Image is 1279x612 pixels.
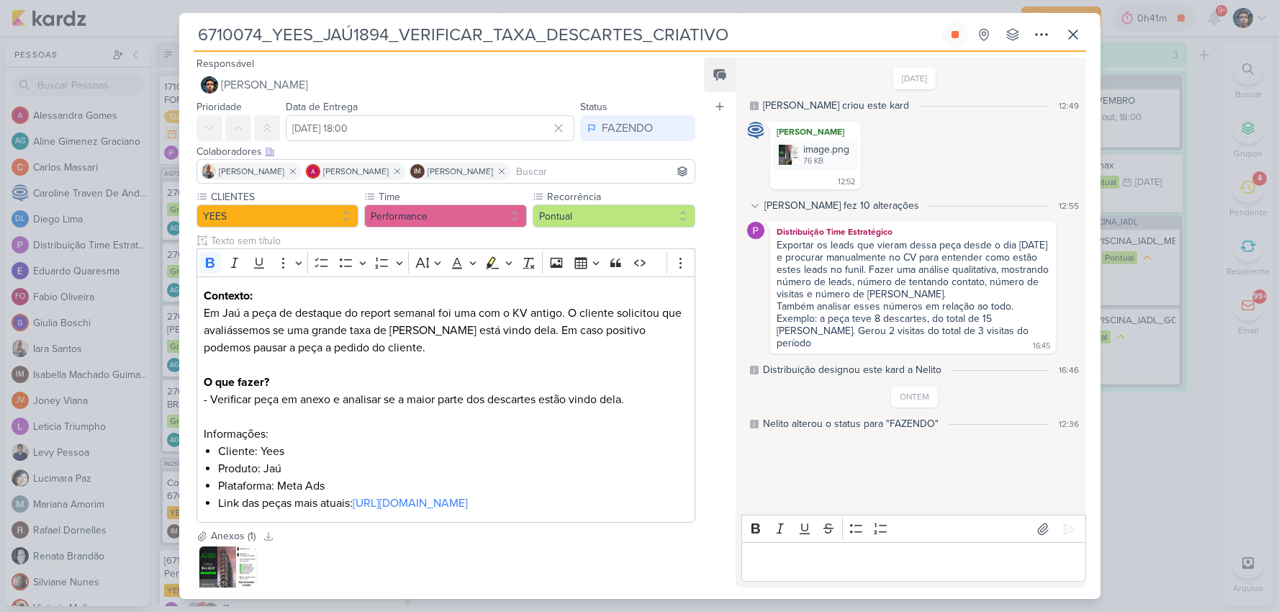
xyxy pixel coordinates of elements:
[533,204,695,228] button: Pontual
[414,168,421,176] p: IM
[1033,341,1050,352] div: 16:45
[741,542,1085,582] div: Editor editing area: main
[218,477,687,495] li: Plataforma: Meta Ads
[204,287,687,356] p: Em Jaú a peça de destaque do report semanal foi uma com o KV antigo. O cliente solicitou que aval...
[602,120,653,137] div: FAZENDO
[428,165,493,178] span: [PERSON_NAME]
[286,101,358,113] label: Data de Entrega
[1059,99,1079,112] div: 12:49
[323,165,389,178] span: [PERSON_NAME]
[1059,364,1079,377] div: 16:46
[580,101,607,113] label: Status
[208,233,696,248] input: Texto sem título
[750,420,759,428] div: Este log é visível à todos no kard
[196,58,254,70] label: Responsável
[1059,199,1079,212] div: 12:55
[747,222,764,239] img: Distribuição Time Estratégico
[196,248,696,276] div: Editor toolbar
[838,176,855,188] div: 12:52
[201,76,218,94] img: Nelito Junior
[777,300,1031,349] div: Também analisar esses números em relação ao todo. Exemplo: a peça teve 8 descartes, do total de 1...
[803,156,849,167] div: 76 KB
[196,72,696,98] button: [PERSON_NAME]
[1059,418,1079,431] div: 12:36
[779,145,799,165] img: IwZGtCmGLsuTlixFUsqGmbvNs8jdezgUJWqGF2JN.png
[773,225,1052,239] div: Distribuição Time Estratégico
[750,102,759,110] div: Este log é visível à todos no kard
[803,142,849,157] div: image.png
[353,496,468,510] a: [URL][DOMAIN_NAME]
[763,98,909,113] div: Caroline criou este kard
[196,204,359,228] button: YEES
[218,495,687,512] li: Link das peças mais atuais:
[221,76,308,94] span: [PERSON_NAME]
[202,164,216,179] img: Iara Santos
[377,189,527,204] label: Time
[196,276,696,523] div: Editor editing area: main
[218,460,687,477] li: Produto: Jaú
[286,115,575,141] input: Select a date
[410,164,425,179] div: Isabella Machado Guimarães
[546,189,695,204] label: Recorrência
[513,163,692,180] input: Buscar
[763,416,939,431] div: Nelito alterou o status para "FAZENDO"
[204,426,687,443] p: Informações:
[949,29,961,40] div: Parar relógio
[773,139,858,170] div: image.png
[763,362,941,377] div: Distribuição designou este kard a Nelito
[580,115,695,141] button: FAZENDO
[196,101,242,113] label: Prioridade
[211,528,256,544] div: Anexos (1)
[364,204,527,228] button: Performance
[219,165,284,178] span: [PERSON_NAME]
[204,374,687,408] p: - Verificar peça em anexo e analisar se a maior parte dos descartes estão vindo dela.
[218,443,687,460] li: Cliente: Yees
[773,125,858,139] div: [PERSON_NAME]
[199,546,257,604] img: mfIzat4TEnPdhwHRrxFEwVkfpsw54llUtt3oa13G.png
[764,198,919,213] div: [PERSON_NAME] fez 10 alterações
[204,289,253,303] strong: Contexto:
[747,122,764,139] img: Caroline Traven De Andrade
[750,366,759,374] div: Este log é visível à todos no kard
[741,515,1085,543] div: Editor toolbar
[194,22,939,48] input: Kard Sem Título
[209,189,359,204] label: CLIENTES
[777,239,1049,300] div: Exportar os leads que vieram dessa peça desde o dia [DATE] e procurar manualmente no CV para ente...
[204,375,269,390] strong: O que fazer?
[306,164,320,179] img: Alessandra Gomes
[196,144,696,159] div: Colaboradores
